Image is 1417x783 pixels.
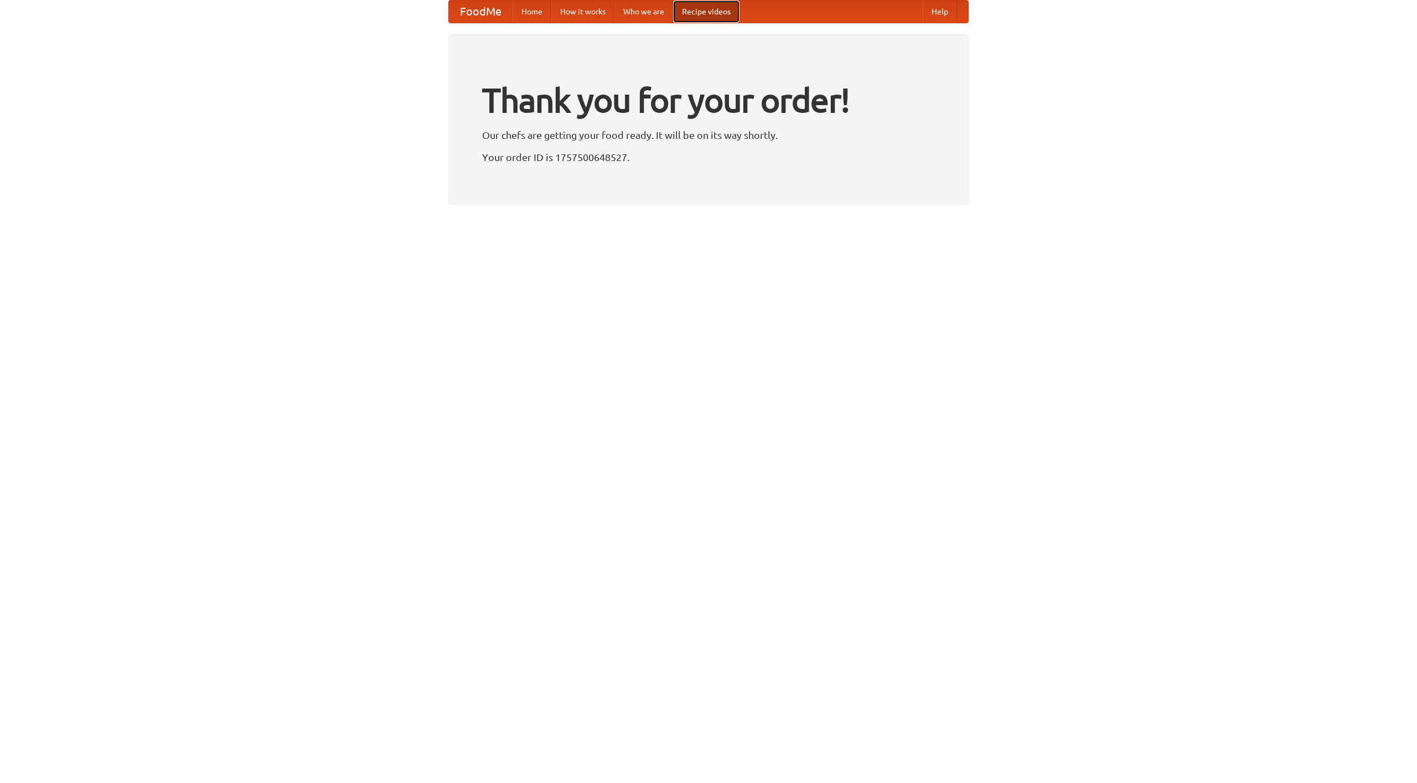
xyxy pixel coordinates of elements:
a: How it works [551,1,614,23]
p: Our chefs are getting your food ready. It will be on its way shortly. [482,127,935,143]
a: Help [923,1,957,23]
a: Recipe videos [673,1,739,23]
a: Home [513,1,551,23]
h1: Thank you for your order! [482,74,935,127]
a: FoodMe [449,1,513,23]
p: Your order ID is 1757500648527. [482,149,935,165]
a: Who we are [614,1,673,23]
